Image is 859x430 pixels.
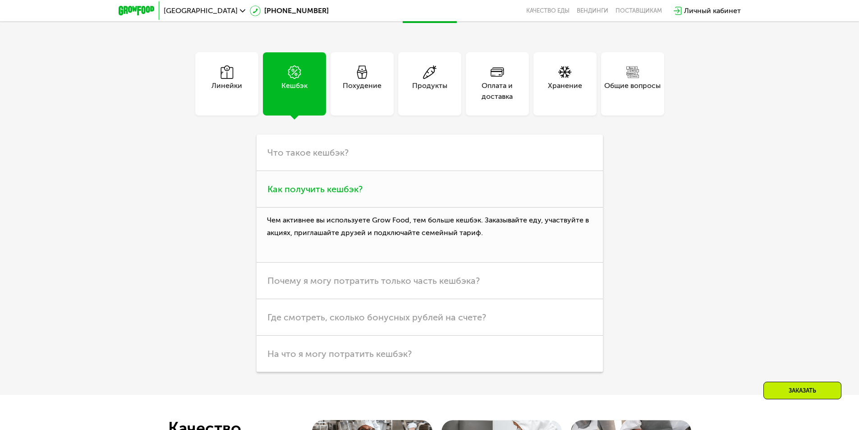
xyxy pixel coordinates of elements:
[343,80,381,102] div: Похудение
[267,312,486,323] span: Где смотреть, сколько бонусных рублей на счете?
[684,5,741,16] div: Личный кабинет
[211,80,242,102] div: Линейки
[548,80,582,102] div: Хранение
[412,80,447,102] div: Продукты
[267,275,480,286] span: Почему я могу потратить только часть кешбэка?
[577,7,608,14] a: Вендинги
[526,7,570,14] a: Качество еды
[267,147,349,158] span: Что такое кешбэк?
[281,80,308,102] div: Кешбэк
[267,348,412,359] span: На что я могу потратить кешбэк?
[763,382,841,399] div: Заказать
[257,208,603,263] p: Чем активнее вы используете Grow Food, тем больше кешбэк. Заказывайте еду, участвуйте в акциях, п...
[616,7,662,14] div: поставщикам
[164,7,238,14] span: [GEOGRAPHIC_DATA]
[250,5,329,16] a: [PHONE_NUMBER]
[466,80,529,102] div: Оплата и доставка
[604,80,661,102] div: Общие вопросы
[267,184,363,194] span: Как получить кешбэк?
